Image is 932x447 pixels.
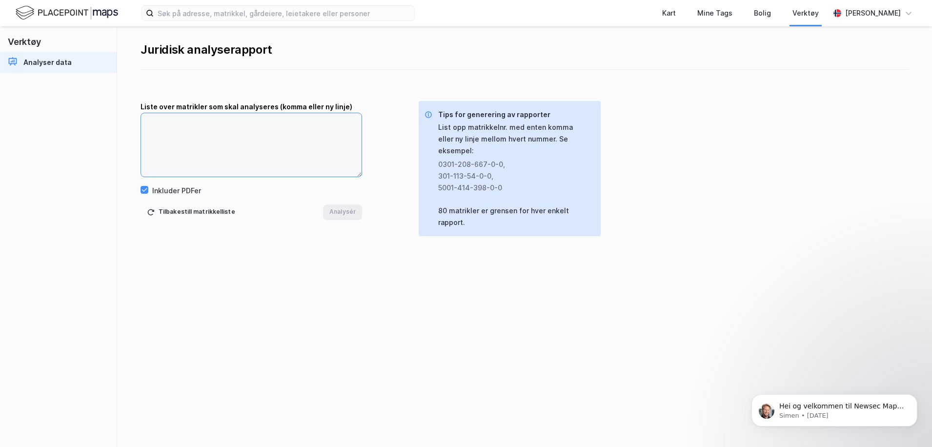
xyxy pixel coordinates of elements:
div: [PERSON_NAME] [845,7,901,19]
div: Verktøy [792,7,819,19]
div: Inkluder PDFer [152,185,201,197]
div: Analyser data [23,57,72,68]
div: 5001-414-398-0-0 [438,182,585,194]
div: 0301-208-667-0-0 , [438,159,585,170]
input: Søk på adresse, matrikkel, gårdeiere, leietakere eller personer [154,6,414,20]
iframe: Intercom notifications message [737,374,932,442]
div: Mine Tags [697,7,732,19]
div: Liste over matrikler som skal analyseres (komma eller ny linje) [141,101,362,113]
div: Juridisk analyserapport [141,42,909,58]
button: Tilbakestill matrikkelliste [141,204,242,220]
div: 301-113-54-0-0 , [438,170,585,182]
div: Kart [662,7,676,19]
div: Bolig [754,7,771,19]
img: logo.f888ab2527a4732fd821a326f86c7f29.svg [16,4,118,21]
div: Tips for generering av rapporter [438,109,593,121]
div: List opp matrikkelnr. med enten komma eller ny linje mellom hvert nummer. Se eksempel: 80 matrikl... [438,122,593,228]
